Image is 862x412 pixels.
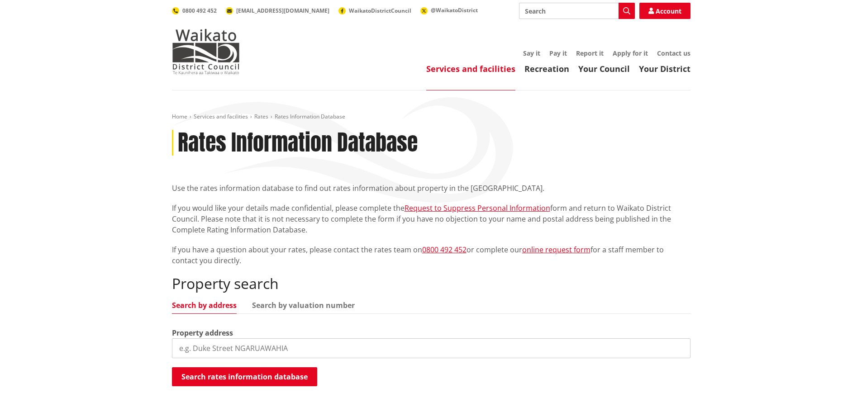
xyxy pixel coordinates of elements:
span: @WaikatoDistrict [431,6,478,14]
a: Home [172,113,187,120]
a: 0800 492 452 [422,245,467,255]
a: Report it [576,49,604,57]
a: Rates [254,113,268,120]
a: Apply for it [613,49,648,57]
a: [EMAIL_ADDRESS][DOMAIN_NAME] [226,7,329,14]
input: e.g. Duke Street NGARUAWAHIA [172,338,691,358]
h2: Property search [172,275,691,292]
a: Services and facilities [194,113,248,120]
a: Your District [639,63,691,74]
p: Use the rates information database to find out rates information about property in the [GEOGRAPHI... [172,183,691,194]
a: online request form [522,245,591,255]
a: @WaikatoDistrict [420,6,478,14]
p: If you would like your details made confidential, please complete the form and return to Waikato ... [172,203,691,235]
a: WaikatoDistrictCouncil [338,7,411,14]
a: Search by address [172,302,237,309]
label: Property address [172,327,233,338]
h1: Rates Information Database [178,130,418,156]
a: Account [639,3,691,19]
a: Say it [523,49,540,57]
a: Search by valuation number [252,302,355,309]
button: Search rates information database [172,367,317,386]
span: Rates Information Database [275,113,345,120]
nav: breadcrumb [172,113,691,121]
a: Services and facilities [426,63,515,74]
img: Waikato District Council - Te Kaunihera aa Takiwaa o Waikato [172,29,240,74]
span: 0800 492 452 [182,7,217,14]
a: Contact us [657,49,691,57]
span: WaikatoDistrictCouncil [349,7,411,14]
a: Pay it [549,49,567,57]
a: Recreation [524,63,569,74]
p: If you have a question about your rates, please contact the rates team on or complete our for a s... [172,244,691,266]
input: Search input [519,3,635,19]
a: Your Council [578,63,630,74]
span: [EMAIL_ADDRESS][DOMAIN_NAME] [236,7,329,14]
a: 0800 492 452 [172,7,217,14]
a: Request to Suppress Personal Information [405,203,550,213]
